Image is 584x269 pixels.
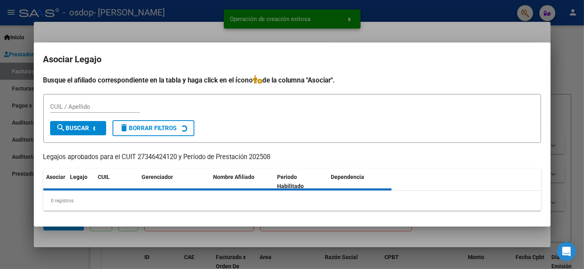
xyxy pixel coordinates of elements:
span: Borrar Filtros [120,125,177,132]
h4: Busque el afiliado correspondiente en la tabla y haga click en el ícono de la columna "Asociar". [43,75,541,85]
div: 0 registros [43,191,541,211]
datatable-header-cell: Periodo Habilitado [274,169,328,195]
span: Periodo Habilitado [277,174,304,189]
span: CUIL [98,174,110,180]
datatable-header-cell: Gerenciador [139,169,210,195]
span: Legajo [70,174,88,180]
p: Legajos aprobados para el CUIT 27346424120 y Período de Prestación 202508 [43,152,541,162]
datatable-header-cell: Nombre Afiliado [210,169,274,195]
mat-icon: delete [120,123,129,133]
mat-icon: search [56,123,66,133]
span: Dependencia [331,174,364,180]
datatable-header-cell: CUIL [95,169,139,195]
datatable-header-cell: Legajo [67,169,95,195]
button: Borrar Filtros [113,120,194,136]
datatable-header-cell: Dependencia [328,169,392,195]
div: Open Intercom Messenger [557,242,576,261]
span: Nombre Afiliado [213,174,255,180]
h2: Asociar Legajo [43,52,541,67]
span: Buscar [56,125,89,132]
span: Gerenciador [142,174,173,180]
button: Buscar [50,121,106,135]
span: Asociar [47,174,66,180]
datatable-header-cell: Asociar [43,169,67,195]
